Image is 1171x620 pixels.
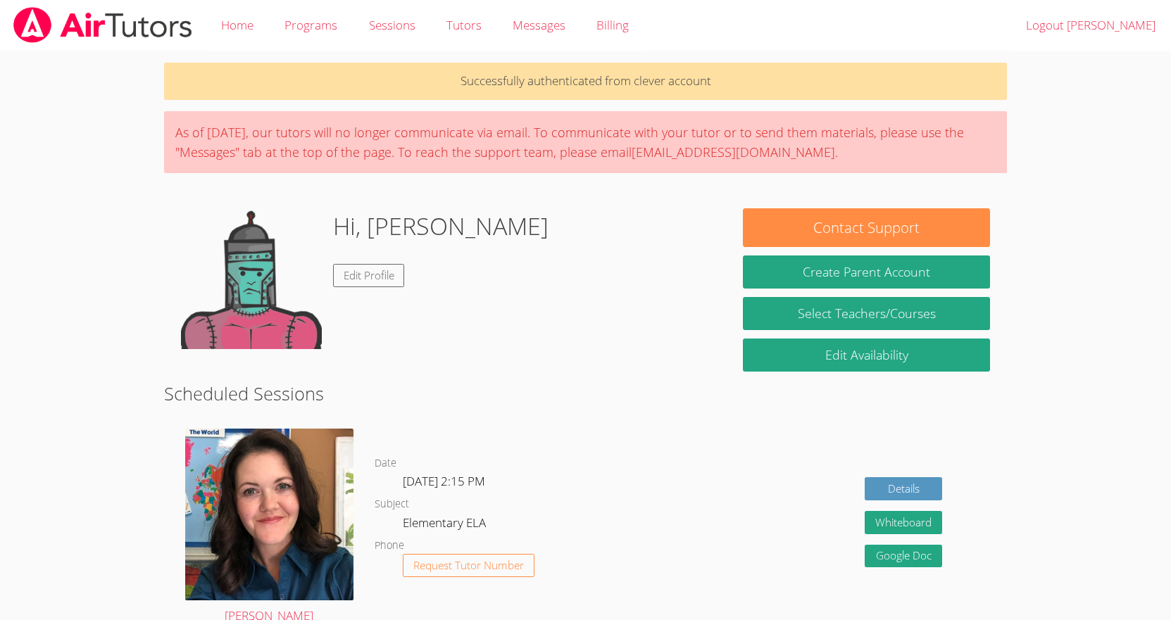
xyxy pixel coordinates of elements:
[413,560,524,571] span: Request Tutor Number
[164,63,1007,100] p: Successfully authenticated from clever account
[333,208,549,244] h1: Hi, [PERSON_NAME]
[164,380,1007,407] h2: Scheduled Sessions
[513,17,565,33] span: Messages
[743,339,990,372] a: Edit Availability
[375,495,409,513] dt: Subject
[865,477,942,500] a: Details
[865,545,942,568] a: Google Doc
[743,208,990,247] button: Contact Support
[403,473,485,489] span: [DATE] 2:15 PM
[375,537,404,555] dt: Phone
[865,511,942,534] button: Whiteboard
[333,264,405,287] a: Edit Profile
[743,297,990,330] a: Select Teachers/Courses
[185,429,353,600] img: avatar.png
[403,513,489,537] dd: Elementary ELA
[181,208,322,349] img: default.png
[164,111,1007,173] div: As of [DATE], our tutors will no longer communicate via email. To communicate with your tutor or ...
[743,255,990,289] button: Create Parent Account
[375,455,396,472] dt: Date
[12,7,194,43] img: airtutors_banner-c4298cdbf04f3fff15de1276eac7730deb9818008684d7c2e4769d2f7ddbe033.png
[403,554,534,577] button: Request Tutor Number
